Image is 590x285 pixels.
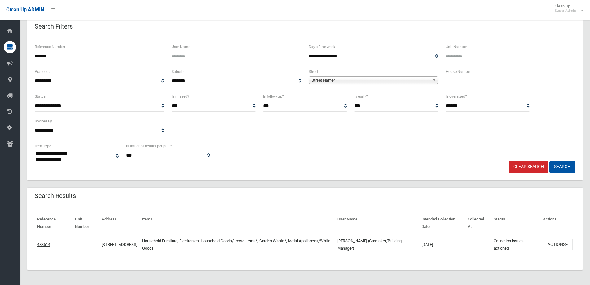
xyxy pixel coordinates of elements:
label: Number of results per page [126,143,172,149]
th: Status [491,212,540,234]
label: Postcode [35,68,50,75]
td: [DATE] [419,234,465,255]
label: Day of the week [309,43,335,50]
th: Actions [540,212,575,234]
label: Is missed? [172,93,189,100]
th: Items [140,212,334,234]
td: [PERSON_NAME] (Caretaker/Building Manager) [335,234,419,255]
label: House Number [446,68,471,75]
label: Unit Number [446,43,467,50]
span: Clean Up ADMIN [6,7,44,13]
th: User Name [335,212,419,234]
small: Super Admin [555,8,576,13]
td: Collection issues actioned [491,234,540,255]
label: Item Type [35,143,51,149]
a: 483514 [37,242,50,247]
th: Address [99,212,140,234]
label: Street [309,68,318,75]
label: User Name [172,43,190,50]
label: Is early? [354,93,368,100]
th: Unit Number [72,212,99,234]
header: Search Filters [27,20,80,33]
label: Is follow up? [263,93,284,100]
button: Search [549,161,575,173]
label: Reference Number [35,43,65,50]
span: Street Name* [312,77,430,84]
th: Collected At [465,212,491,234]
label: Suburb [172,68,184,75]
label: Booked By [35,118,52,125]
button: Actions [543,239,573,250]
span: Clean Up [552,4,582,13]
label: Status [35,93,46,100]
td: Household Furniture, Electronics, Household Goods/Loose Items*, Garden Waste*, Metal Appliances/W... [140,234,334,255]
a: Clear Search [509,161,548,173]
th: Intended Collection Date [419,212,465,234]
label: Is oversized? [446,93,467,100]
a: [STREET_ADDRESS] [102,242,137,247]
header: Search Results [27,190,83,202]
th: Reference Number [35,212,72,234]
